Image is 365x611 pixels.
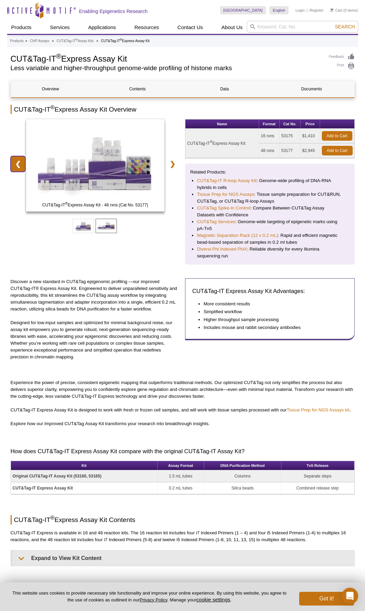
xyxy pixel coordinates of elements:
p: Discover a new standard in CUT&Tag epigenomic profiling —our improved CUT&Tag-IT® Express Assay K... [11,278,180,313]
td: 1.5 mL tubes [158,470,204,482]
td: Separate steps [281,470,354,482]
th: Format [259,119,280,129]
li: More consistent results [204,301,341,307]
td: 53175 [280,129,301,143]
p: This website uses cookies to provide necessary site functionality and improve your online experie... [11,590,288,603]
a: Applications [84,21,120,34]
a: Add to Cart [322,146,353,155]
h2: CUT&Tag-IT Express Assay Kit Contents [11,515,355,524]
li: » [52,39,54,43]
a: Documents [272,81,351,97]
li: Simplified workflow [204,308,341,315]
td: Columns [204,470,281,482]
a: ❯ [165,156,180,172]
h3: CUT&Tag-IT Express Assay Kit Advantages: [192,287,348,295]
a: Tissue Prep for NGS Assays kit [287,407,349,412]
td: $2,945 [301,143,320,158]
a: About Us [217,21,247,34]
a: Magnetic Separation Rack (12 x 0.2 mL) [197,232,278,239]
sup: ® [120,38,122,41]
li: | [307,6,308,14]
th: Kit [11,461,158,470]
summary: Expand to View Kit Content [12,550,354,566]
a: Contents [98,81,177,97]
li: Higher throughput sample processing [204,316,341,323]
th: Cat No. [280,119,301,129]
td: 48 rxns [259,143,280,158]
a: CUT&Tag-IT Express Assay Kit - 48 rxns [26,119,165,214]
th: Name [185,119,259,129]
a: Contact Us [173,21,207,34]
li: : Genome-wide profiling of DNA-RNA hybrids in cells [197,177,343,191]
td: $1,410 [301,129,320,143]
a: Overview [11,81,90,97]
p: Experience the power of precise, consistent epigenetic mapping that outperforms traditional metho... [11,379,355,400]
p: Related Products: [190,169,350,176]
a: Data [185,81,264,97]
sup: ® [56,52,61,60]
a: Add to Cart [322,131,352,141]
p: CUT&Tag-IT Express is available in 16 and 48 reaction kits. The 16 reaction kit includes four i7 ... [11,530,355,543]
a: Login [295,8,305,13]
li: CUT&Tag-IT Express Assay Kit [101,39,149,43]
sup: ® [50,104,54,110]
a: Print [329,62,355,70]
sup: ® [76,38,78,41]
h2: Enabling Epigenetics Research [79,8,148,14]
img: CUT&Tag-IT Express Assay Kit - 48 rxns [26,119,165,212]
p: CUT&Tag-IT Express Assay Kit is designed to work with fresh or frozen cell samples, and will work... [11,407,355,413]
strong: Original CUT&Tag-IT Assay Kit (53160, 53165) [13,474,101,479]
a: CUT&Tag Services [197,218,235,225]
a: Feedback [329,53,355,61]
td: 16 rxns [259,129,280,143]
a: ❮ [11,156,25,172]
button: Got it! [299,592,354,606]
sup: ® [50,515,54,521]
li: : Genome-wide targeting of epigenetic marks using pA-Tn5 [197,218,343,232]
a: Tissue Prep for NGS Assays [197,191,254,198]
button: cookie settings [196,597,230,602]
li: : Compare Between CUT&Tag Assay Datasets with Confidence [197,205,343,218]
div: Open Intercom Messenger [342,588,358,604]
p: Explore how our Improved CUT&Tag Assay Kit transforms your research into breakthrough insights. [11,420,355,427]
td: 53177 [280,143,301,158]
h3: How does CUT&Tag-IT Express Assay Kit compare with the original CUT&Tag-IT Assay Kit? [11,447,355,456]
a: ChIP Assays [30,38,49,44]
li: : Rapid and efficient magnetic bead-based separation of samples in 0.2 ml tubes [197,232,343,246]
li: : Reliable diversity for every Illumina sequencing run [197,246,343,259]
h2: Less variable and higher-throughput genome-wide profiling of histone marks [11,65,322,71]
span: CUT&Tag-IT Express Assay Kit - 48 rxns (Cat No. 53177) [27,202,163,208]
a: Products [10,38,24,44]
a: Products [7,21,36,34]
a: CUT&Tag-IT R-loop Assay Kit [197,177,256,184]
li: : Tissue sample preparation for CUT&RUN, CUT&Tag, or CUT&Tag R-loop Assays [197,191,343,205]
a: Cart [330,8,342,13]
input: Keyword, Cat. No. [247,21,358,33]
p: Designed for low-input samples and optimized for minimal background noise, our assay kit empowers... [11,319,180,360]
sup: ® [65,202,68,205]
li: Includes mouse and rabbit secondary antibodies [204,324,341,331]
strong: CUT&Tag-IT Express Assay Kit [13,486,73,491]
li: » [25,39,27,43]
li: (0 items) [330,6,358,14]
a: CUT&Tag-IT®Assay Kits [57,38,94,44]
th: Tn5 Release [281,461,354,470]
td: Silica beads [204,482,281,494]
a: CUT&Tag Spike-In Control [197,205,250,212]
a: [GEOGRAPHIC_DATA] [220,6,266,14]
span: Search [335,24,355,29]
sup: ® [210,140,212,144]
img: Your Cart [330,8,333,12]
th: DNA Purification Method [204,461,281,470]
li: » [96,39,98,43]
h1: CUT&Tag-IT Express Assay Kit [11,53,322,63]
button: Search [333,24,357,30]
a: Services [46,21,74,34]
a: Diversi-Phi Indexed PhiX [197,246,247,253]
th: Assay Format [158,461,204,470]
a: English [269,6,289,14]
a: Register [309,8,324,13]
a: Privacy Policy [139,597,167,602]
th: Price [301,119,320,129]
td: 0.2 mL tubes [158,482,204,494]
